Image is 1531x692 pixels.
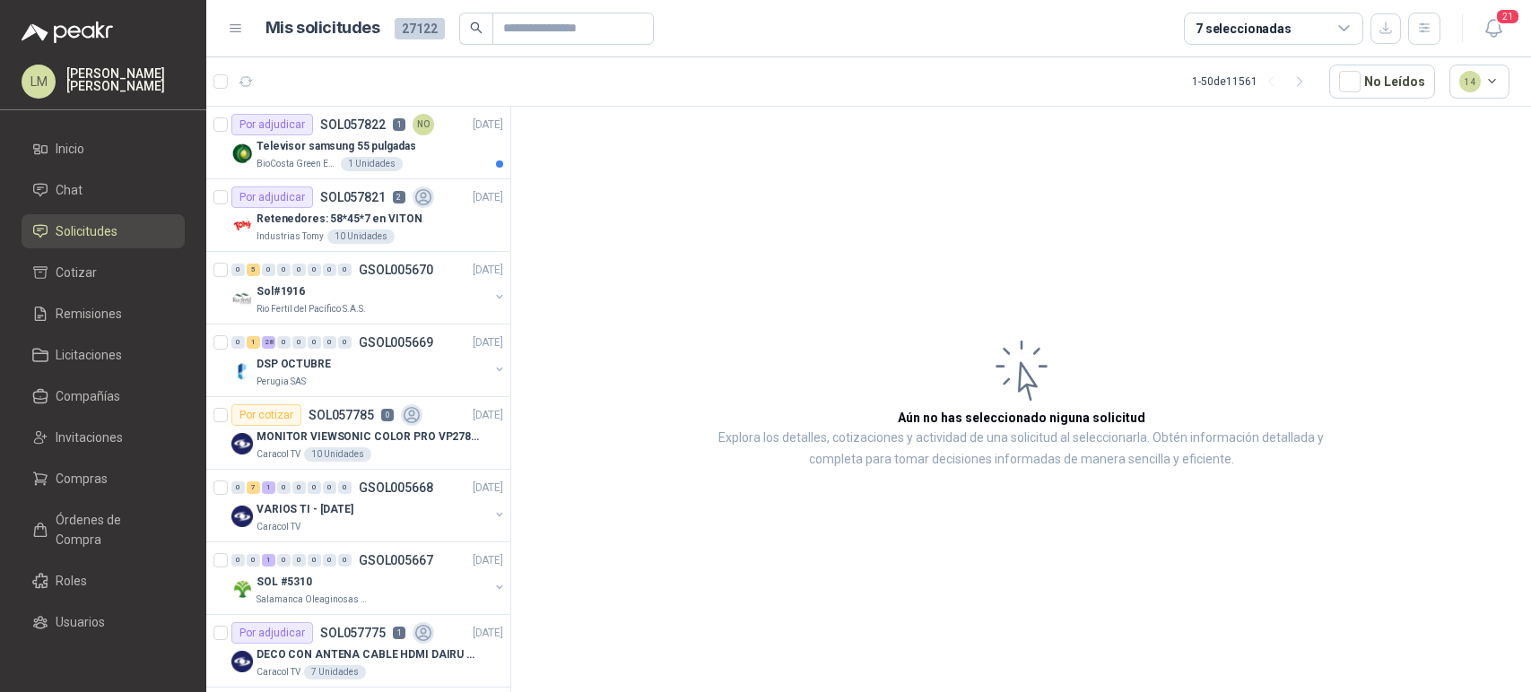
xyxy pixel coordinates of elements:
span: Licitaciones [56,345,122,365]
p: Caracol TV [257,665,300,679]
p: [DATE] [473,334,503,351]
a: Por adjudicarSOL0578212[DATE] Company LogoRetenedores: 58*45*7 en VITONIndustrias Tomy10 Unidades [206,179,510,252]
h1: Mis solicitudes [265,15,380,41]
div: 0 [338,481,352,494]
div: Por adjudicar [231,186,313,208]
div: 0 [292,336,306,349]
span: Órdenes de Compra [56,510,168,549]
span: 21 [1495,8,1520,25]
p: 1 [393,118,405,131]
img: Company Logo [231,651,253,672]
span: Compañías [56,386,120,406]
div: 0 [338,264,352,276]
div: 5 [247,264,260,276]
span: Chat [56,180,83,200]
div: Por cotizar [231,404,301,426]
p: DECO CON ANTENA CABLE HDMI DAIRU DR90014 [257,646,480,663]
div: Por adjudicar [231,622,313,644]
p: Salamanca Oleaginosas SAS [257,593,370,607]
a: Por adjudicarSOL0577751[DATE] Company LogoDECO CON ANTENA CABLE HDMI DAIRU DR90014Caracol TV7 Uni... [206,615,510,688]
p: SOL #5310 [257,574,312,591]
img: Logo peakr [22,22,113,43]
div: 0 [277,554,291,567]
p: SOL057785 [309,409,374,421]
span: Solicitudes [56,221,117,241]
div: NO [413,114,434,135]
p: [DATE] [473,117,503,134]
p: [DATE] [473,480,503,497]
div: 0 [292,554,306,567]
img: Company Logo [231,506,253,527]
div: 0 [292,481,306,494]
div: 0 [308,336,321,349]
p: DSP OCTUBRE [257,356,331,373]
span: Inicio [56,139,84,159]
p: Televisor samsung 55 pulgadas [257,138,416,155]
a: Licitaciones [22,338,185,372]
p: GSOL005669 [359,336,433,349]
div: 1 [262,481,275,494]
div: 7 Unidades [304,665,366,679]
a: Solicitudes [22,214,185,248]
span: Remisiones [56,304,122,324]
a: Por adjudicarSOL0578221NO[DATE] Company LogoTelevisor samsung 55 pulgadasBioCosta Green Energy S.... [206,107,510,179]
p: SOL057775 [320,627,386,639]
p: Industrias Tomy [257,229,324,244]
span: Compras [56,469,108,489]
div: 1 [247,336,260,349]
button: 21 [1477,13,1509,45]
div: 0 [323,481,336,494]
img: Company Logo [231,578,253,600]
a: Categorías [22,646,185,680]
a: Órdenes de Compra [22,503,185,557]
div: 0 [308,554,321,567]
a: Compras [22,462,185,496]
p: SOL057822 [320,118,386,131]
a: Por cotizarSOL0577850[DATE] Company LogoMONITOR VIEWSONIC COLOR PRO VP2786-4KCaracol TV10 Unidades [206,397,510,470]
span: 27122 [395,18,445,39]
p: [DATE] [473,189,503,206]
div: 10 Unidades [327,229,395,244]
a: 0 7 1 0 0 0 0 0 GSOL005668[DATE] Company LogoVARIOS TI - [DATE]Caracol TV [231,477,507,534]
span: Cotizar [56,263,97,282]
p: [DATE] [473,625,503,642]
p: Caracol TV [257,447,300,462]
img: Company Logo [231,433,253,454]
div: 0 [277,264,291,276]
div: LM [22,65,56,99]
p: 0 [381,409,394,421]
p: [PERSON_NAME] [PERSON_NAME] [66,67,185,92]
a: 0 0 1 0 0 0 0 0 GSOL005667[DATE] Company LogoSOL #5310Salamanca Oleaginosas SAS [231,549,507,607]
div: 0 [247,554,260,567]
p: [DATE] [473,262,503,279]
div: 0 [231,336,245,349]
p: Sol#1916 [257,283,305,300]
div: 0 [292,264,306,276]
div: 10 Unidades [304,447,371,462]
a: Inicio [22,132,185,166]
img: Company Logo [231,288,253,309]
div: 0 [338,554,352,567]
a: 0 5 0 0 0 0 0 0 GSOL005670[DATE] Company LogoSol#1916Rio Fertil del Pacífico S.A.S. [231,259,507,316]
p: SOL057821 [320,191,386,203]
p: Rio Fertil del Pacífico S.A.S. [257,302,366,316]
p: Explora los detalles, cotizaciones y actividad de una solicitud al seleccionarla. Obtén informaci... [691,428,1352,471]
div: 0 [231,264,245,276]
a: Usuarios [22,605,185,639]
a: Roles [22,564,185,598]
span: Usuarios [56,612,105,632]
a: Chat [22,173,185,207]
p: Retenedores: 58*45*7 en VITON [257,211,422,228]
div: 1 Unidades [341,157,403,171]
div: 0 [231,554,245,567]
button: No Leídos [1329,65,1435,99]
div: 0 [338,336,352,349]
p: [DATE] [473,407,503,424]
p: 2 [393,191,405,203]
p: [DATE] [473,552,503,569]
button: 14 [1449,65,1510,99]
div: 0 [277,336,291,349]
p: MONITOR VIEWSONIC COLOR PRO VP2786-4K [257,428,480,445]
div: 0 [323,264,336,276]
span: Roles [56,571,87,591]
